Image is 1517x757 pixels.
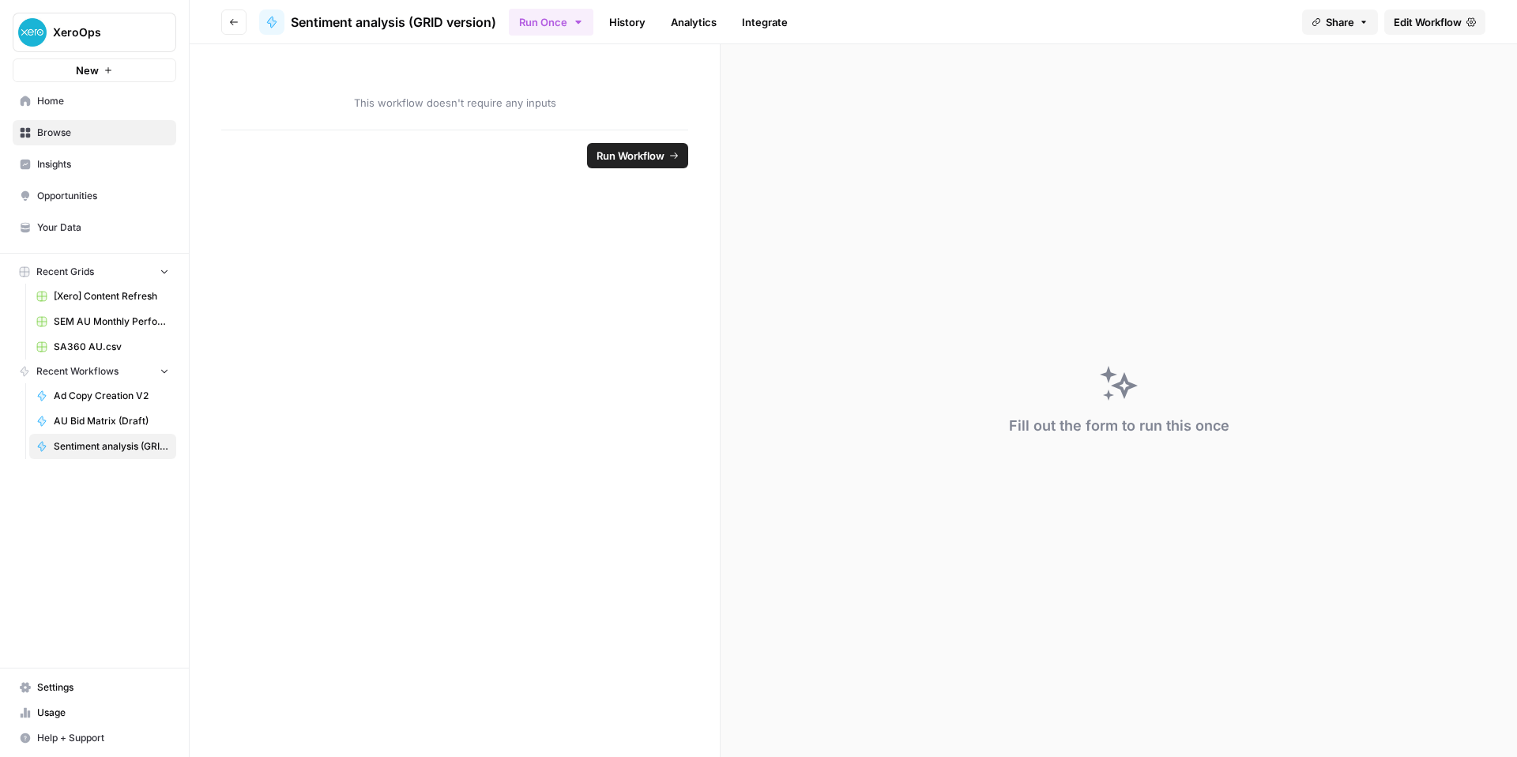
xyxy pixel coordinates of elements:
[13,13,176,52] button: Workspace: XeroOps
[13,58,176,82] button: New
[509,9,593,36] button: Run Once
[221,95,688,111] span: This workflow doesn't require any inputs
[13,360,176,383] button: Recent Workflows
[54,314,169,329] span: SEM AU Monthly Performance.csv
[661,9,726,35] a: Analytics
[37,126,169,140] span: Browse
[36,364,119,378] span: Recent Workflows
[29,309,176,334] a: SEM AU Monthly Performance.csv
[1302,9,1378,35] button: Share
[1384,9,1485,35] a: Edit Workflow
[13,725,176,751] button: Help + Support
[13,675,176,700] a: Settings
[29,383,176,409] a: Ad Copy Creation V2
[54,414,169,428] span: AU Bid Matrix (Draft)
[54,289,169,303] span: [Xero] Content Refresh
[29,334,176,360] a: SA360 AU.csv
[1009,415,1229,437] div: Fill out the form to run this once
[1326,14,1354,30] span: Share
[29,434,176,459] a: Sentiment analysis (GRID version)
[13,183,176,209] a: Opportunities
[37,731,169,745] span: Help + Support
[597,148,664,164] span: Run Workflow
[587,143,688,168] button: Run Workflow
[36,265,94,279] span: Recent Grids
[29,409,176,434] a: AU Bid Matrix (Draft)
[259,9,496,35] a: Sentiment analysis (GRID version)
[600,9,655,35] a: History
[1394,14,1462,30] span: Edit Workflow
[13,215,176,240] a: Your Data
[29,284,176,309] a: [Xero] Content Refresh
[732,9,797,35] a: Integrate
[37,189,169,203] span: Opportunities
[13,260,176,284] button: Recent Grids
[54,340,169,354] span: SA360 AU.csv
[54,439,169,454] span: Sentiment analysis (GRID version)
[13,120,176,145] a: Browse
[291,13,496,32] span: Sentiment analysis (GRID version)
[37,94,169,108] span: Home
[13,700,176,725] a: Usage
[53,24,149,40] span: XeroOps
[18,18,47,47] img: XeroOps Logo
[37,680,169,695] span: Settings
[76,62,99,78] span: New
[13,152,176,177] a: Insights
[54,389,169,403] span: Ad Copy Creation V2
[13,89,176,114] a: Home
[37,706,169,720] span: Usage
[37,157,169,171] span: Insights
[37,220,169,235] span: Your Data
